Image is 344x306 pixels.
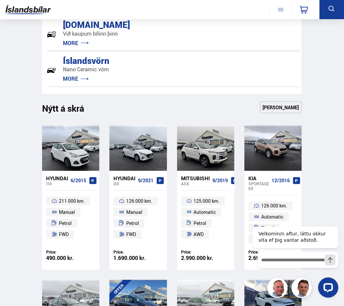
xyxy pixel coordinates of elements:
[59,208,75,216] span: Manual
[272,178,290,183] span: 12/2016
[181,175,210,181] div: Mitsubishi
[5,2,51,17] img: G0Ugv5HjCgRt.svg
[181,255,218,261] div: 2.990.000 kr.
[46,181,68,186] div: i10
[56,18,106,30] div: [DOMAIN_NAME]
[194,230,204,238] span: AWD
[260,101,302,113] a: [PERSON_NAME]
[181,250,218,255] div: Price:
[126,219,139,227] span: Petrol
[126,197,152,205] span: 126 000 km.
[71,178,86,183] span: 6/2015
[59,219,72,227] span: Petrol
[42,103,96,117] h1: Nýtt á skrá
[113,250,150,255] div: Price:
[126,230,136,238] span: FWD
[212,178,228,183] span: 9/2019
[109,171,167,270] a: Hyundai i20 9/2021 126 000 km. Manual Petrol FWD Price: 1.690.000 kr.
[63,75,89,82] a: MORE
[244,171,302,270] a: Kia Sportage EX 12/2016 126 000 km. Automatic Diesel AWD Price: 2.690.000 kr.
[194,219,206,227] span: Petrol
[194,208,216,216] span: Automatic
[113,255,150,261] div: 1.690.000 kr.
[56,54,85,66] div: Íslandsvörn
[47,30,56,39] img: tr5P-W3DuiFaO7aO.svg
[113,175,135,181] div: Hyundai
[46,175,68,181] div: Hyundai
[248,175,269,181] div: Kia
[63,39,89,47] a: MORE
[47,66,56,75] img: -Svtn6bYgwAsiwNX.svg
[194,197,219,205] span: 125 000 km.
[46,255,78,261] div: 490.000 kr.
[181,181,210,186] div: ASX
[261,213,283,221] span: Automatic
[63,30,130,38] p: Við kaupum bílinn þinn
[261,202,287,210] span: 126 000 km.
[59,230,69,238] span: FWD
[177,171,234,270] a: Mitsubishi ASX 9/2019 125 000 km. Automatic Petrol AWD Price: 2.990.000 kr.
[248,181,269,191] div: Sportage EX
[46,250,78,255] div: Price:
[63,66,109,73] p: Nano Ceramic vörn
[59,197,85,205] span: 211 000 km.
[247,214,341,303] iframe: LiveChat chat widget
[42,171,99,270] a: Hyundai i10 6/2015 211 000 km. Manual Petrol FWD Price: 490.000 kr.
[138,178,153,183] span: 9/2021
[126,208,142,216] span: Manual
[113,181,135,186] div: i20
